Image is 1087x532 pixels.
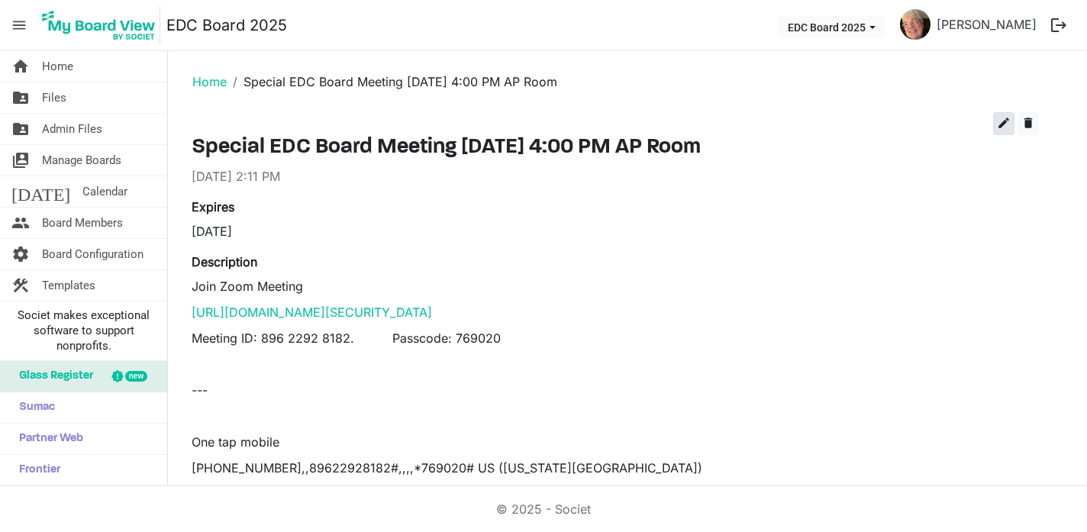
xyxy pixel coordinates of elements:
li: Special EDC Board Meeting [DATE] 4:00 PM AP Room [227,73,557,91]
a: EDC Board 2025 [166,10,287,40]
span: Templates [42,270,95,301]
span: Glass Register [11,361,93,392]
p: [PHONE_NUMBER],,89622928182#,,,,*769020# US ([US_STATE][GEOGRAPHIC_DATA]) [192,459,1039,477]
span: Sumac [11,392,55,423]
button: EDC Board 2025 dropdownbutton [778,16,885,37]
span: switch_account [11,145,30,176]
span: construction [11,270,30,301]
p: [PHONE_NUMBER],,89622928182#,,,,*769020# US [192,485,1039,503]
span: Partner Web [11,424,83,454]
a: © 2025 - Societ [496,501,591,517]
a: [PERSON_NAME] [931,9,1043,40]
span: Manage Boards [42,145,121,176]
p: Join Zoom Meeting [192,277,1039,295]
label: Description [192,253,257,271]
div: [DATE] [192,222,604,240]
span: [DATE] [11,176,70,207]
span: Societ makes exceptional software to support nonprofits. [7,308,160,353]
span: people [11,208,30,238]
a: [URL][DOMAIN_NAME][SECURITY_DATA] [192,305,432,320]
button: logout [1043,9,1075,41]
span: Frontier [11,455,60,485]
span: Files [42,82,66,113]
button: edit [993,112,1014,135]
span: settings [11,239,30,269]
h3: Special EDC Board Meeting [DATE] 4:00 PM AP Room [192,135,1039,161]
div: new [125,371,147,382]
a: Home [192,74,227,89]
button: delete [1018,112,1039,135]
span: Home [42,51,73,82]
span: Admin Files [42,114,102,144]
img: PBcu2jDvg7QGMKgoOufHRIIikigGA7b4rzU_JPaBs8kWDLQ_Ur80ZInsSXIZPAupHRttvsQ2JXBLJFIA_xW-Pw_thumb.png [900,9,931,40]
span: Board Configuration [42,239,144,269]
p: One tap mobile [192,433,1039,451]
span: menu [5,11,34,40]
img: My Board View Logo [37,6,160,44]
p: --- [192,381,1039,399]
p: Meeting ID: 896 2292 8182. Passcode: 769020 [192,329,1039,347]
span: Board Members [42,208,123,238]
span: Calendar [82,176,127,207]
div: [DATE] 2:11 PM [192,167,1039,185]
label: Expires [192,198,234,216]
span: folder_shared [11,82,30,113]
span: home [11,51,30,82]
span: edit [997,116,1011,130]
span: delete [1021,116,1035,130]
span: folder_shared [11,114,30,144]
a: My Board View Logo [37,6,166,44]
